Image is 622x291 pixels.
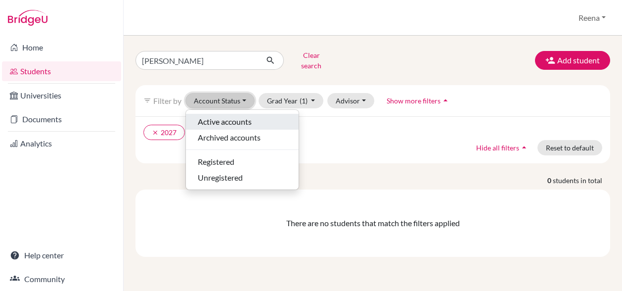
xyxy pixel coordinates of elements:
span: Filter by [153,96,181,105]
span: Hide all filters [476,144,519,152]
button: clear2027 [143,125,185,140]
button: Advisor [327,93,374,108]
i: filter_list [143,97,151,104]
button: Add student [535,51,610,70]
button: Account Status [185,93,255,108]
a: Analytics [2,134,121,153]
a: Home [2,38,121,57]
button: Unregistered [186,170,299,186]
span: Registered [198,156,234,168]
a: Community [2,269,121,289]
button: Reena [574,8,610,27]
button: Grad Year(1) [259,93,324,108]
i: arrow_drop_up [519,143,529,152]
button: Hide all filtersarrow_drop_up [468,140,537,155]
span: Unregistered [198,172,243,184]
div: Account Status [185,109,299,190]
div: There are no students that match the filters applied [143,217,602,229]
button: Show more filtersarrow_drop_up [378,93,459,108]
button: Archived accounts [186,130,299,145]
strong: 0 [547,175,553,186]
button: Active accounts [186,114,299,130]
img: Bridge-U [8,10,47,26]
span: students in total [553,175,610,186]
span: Archived accounts [198,132,261,144]
i: clear [152,129,159,136]
span: Active accounts [198,116,252,128]
button: Registered [186,154,299,170]
i: arrow_drop_up [441,96,450,105]
a: Help center [2,245,121,265]
a: Universities [2,86,121,105]
button: Reset to default [537,140,602,155]
input: Find student by name... [135,51,258,70]
a: Documents [2,109,121,129]
button: Clear search [284,48,339,73]
span: (1) [300,97,308,105]
span: Show more filters [387,97,441,105]
a: Students [2,61,121,81]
